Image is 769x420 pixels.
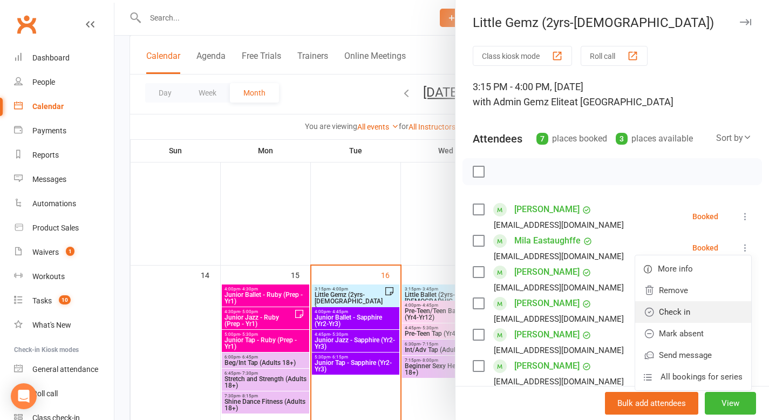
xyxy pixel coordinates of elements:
[32,365,98,374] div: General attendance
[32,102,64,111] div: Calendar
[14,357,114,382] a: General attendance kiosk mode
[635,258,751,280] a: More info
[32,223,79,232] div: Product Sales
[32,175,66,184] div: Messages
[473,96,569,107] span: with Admin Gemz Elite
[59,295,71,304] span: 10
[605,392,698,415] button: Bulk add attendees
[14,167,114,192] a: Messages
[581,46,648,66] button: Roll call
[514,326,580,343] a: [PERSON_NAME]
[494,343,624,357] div: [EMAIL_ADDRESS][DOMAIN_NAME]
[14,119,114,143] a: Payments
[14,289,114,313] a: Tasks 10
[32,78,55,86] div: People
[473,131,522,146] div: Attendees
[692,244,718,252] div: Booked
[514,295,580,312] a: [PERSON_NAME]
[658,262,693,275] span: More info
[635,323,751,344] a: Mark absent
[32,389,58,398] div: Roll call
[494,312,624,326] div: [EMAIL_ADDRESS][DOMAIN_NAME]
[494,375,624,389] div: [EMAIL_ADDRESS][DOMAIN_NAME]
[32,199,76,208] div: Automations
[692,213,718,220] div: Booked
[32,248,59,256] div: Waivers
[635,344,751,366] a: Send message
[32,53,70,62] div: Dashboard
[616,133,628,145] div: 3
[569,96,673,107] span: at [GEOGRAPHIC_DATA]
[32,272,65,281] div: Workouts
[14,70,114,94] a: People
[635,301,751,323] a: Check in
[514,263,580,281] a: [PERSON_NAME]
[514,357,580,375] a: [PERSON_NAME]
[705,392,756,415] button: View
[14,216,114,240] a: Product Sales
[32,151,59,159] div: Reports
[494,249,624,263] div: [EMAIL_ADDRESS][DOMAIN_NAME]
[14,382,114,406] a: Roll call
[11,383,37,409] div: Open Intercom Messenger
[536,131,607,146] div: places booked
[716,131,752,145] div: Sort by
[32,296,52,305] div: Tasks
[494,281,624,295] div: [EMAIL_ADDRESS][DOMAIN_NAME]
[32,321,71,329] div: What's New
[661,370,743,383] span: All bookings for series
[536,133,548,145] div: 7
[14,313,114,337] a: What's New
[32,126,66,135] div: Payments
[14,240,114,265] a: Waivers 1
[14,46,114,70] a: Dashboard
[455,15,769,30] div: Little Gemz (2yrs-[DEMOGRAPHIC_DATA])
[514,232,581,249] a: Mila Eastaughffe
[616,131,693,146] div: places available
[66,247,74,256] span: 1
[14,143,114,167] a: Reports
[635,366,751,388] a: All bookings for series
[514,201,580,218] a: [PERSON_NAME]
[14,192,114,216] a: Automations
[14,265,114,289] a: Workouts
[494,218,624,232] div: [EMAIL_ADDRESS][DOMAIN_NAME]
[635,280,751,301] a: Remove
[13,11,40,38] a: Clubworx
[473,79,752,110] div: 3:15 PM - 4:00 PM, [DATE]
[14,94,114,119] a: Calendar
[473,46,572,66] button: Class kiosk mode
